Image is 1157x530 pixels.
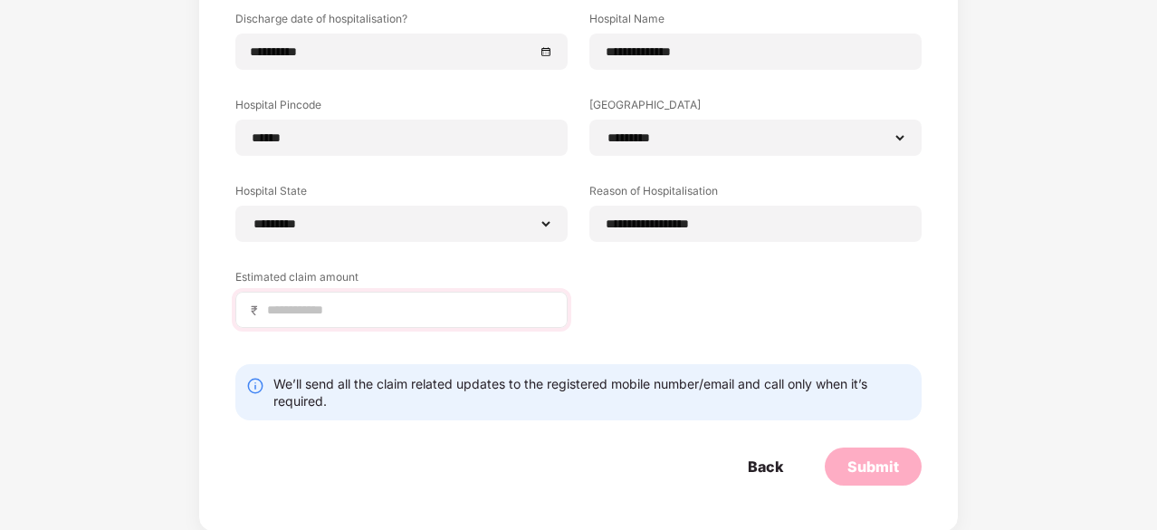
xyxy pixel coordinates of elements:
[847,457,899,477] div: Submit
[589,11,922,34] label: Hospital Name
[235,97,568,120] label: Hospital Pincode
[273,375,911,410] div: We’ll send all the claim related updates to the registered mobile number/email and call only when...
[235,269,568,292] label: Estimated claim amount
[235,11,568,34] label: Discharge date of hospitalisation?
[246,377,264,395] img: svg+xml;base64,PHN2ZyBpZD0iSW5mby0yMHgyMCIgeG1sbnM9Imh0dHA6Ly93d3cudzMub3JnLzIwMDAvc3ZnIiB3aWR0aD...
[235,183,568,206] label: Hospital State
[589,183,922,206] label: Reason of Hospitalisation
[251,302,265,319] span: ₹
[748,457,783,477] div: Back
[589,97,922,120] label: [GEOGRAPHIC_DATA]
